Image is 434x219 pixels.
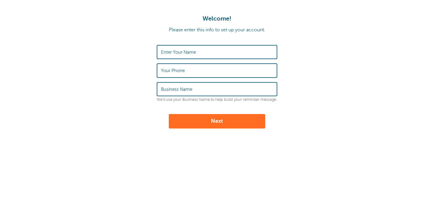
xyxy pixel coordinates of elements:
[6,15,428,22] h1: Welcome!
[161,87,192,92] label: Business Name
[161,49,196,55] label: Enter Your Name
[161,68,185,73] label: Your Phone
[157,97,277,102] p: We'll use your Business Name to help build your reminder message.
[169,114,265,129] button: Next
[6,27,428,33] p: Please enter this info to set up your account.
